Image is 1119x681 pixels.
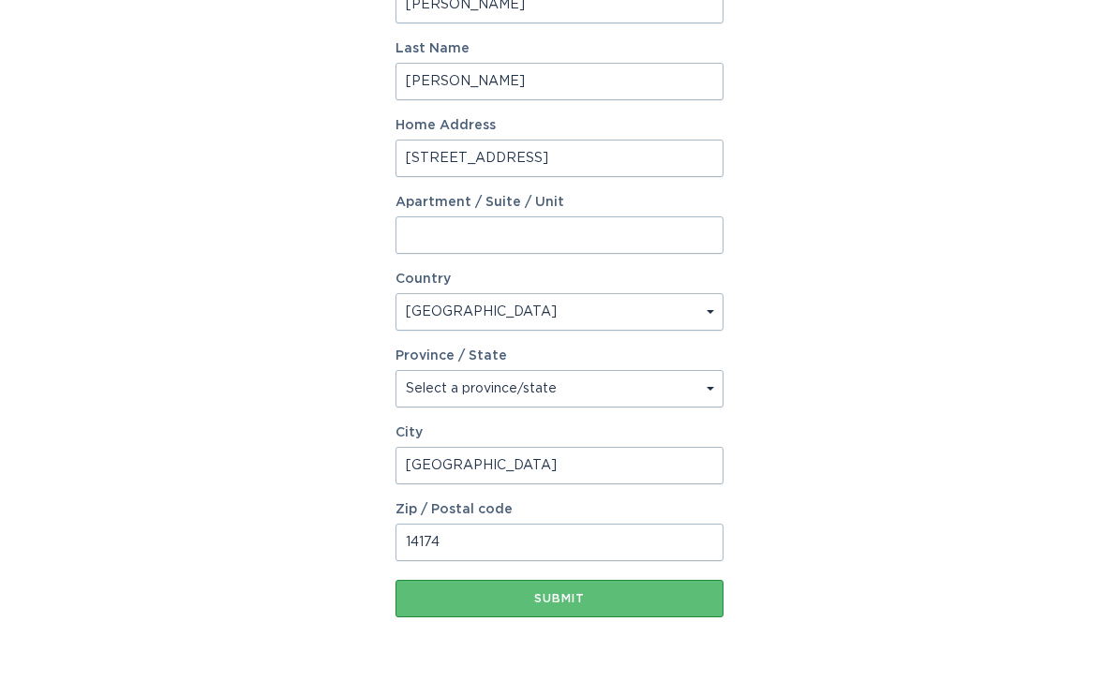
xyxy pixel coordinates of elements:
label: Last Name [395,42,724,55]
label: Zip / Postal code [395,503,724,516]
button: Submit [395,580,724,617]
label: Apartment / Suite / Unit [395,196,724,209]
label: City [395,426,724,439]
label: Province / State [395,349,507,363]
label: Home Address [395,119,724,132]
div: Submit [405,593,714,604]
label: Country [395,273,451,286]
